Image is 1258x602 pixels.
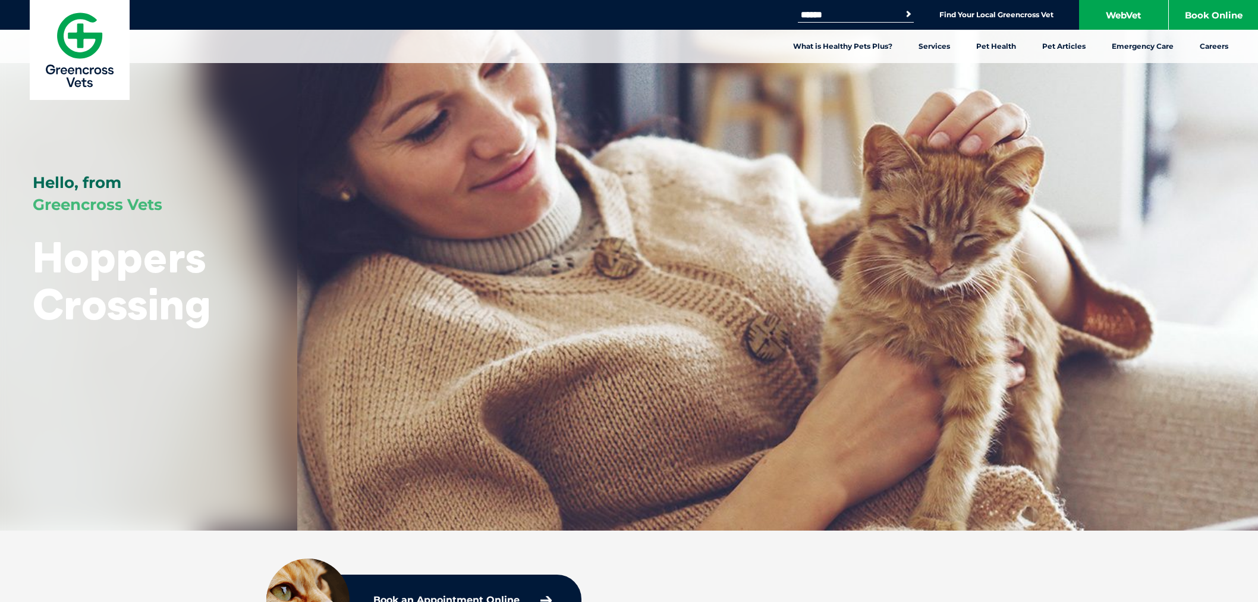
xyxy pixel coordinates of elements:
[905,30,963,63] a: Services
[780,30,905,63] a: What is Healthy Pets Plus?
[1187,30,1241,63] a: Careers
[963,30,1029,63] a: Pet Health
[1029,30,1099,63] a: Pet Articles
[33,195,162,214] span: Greencross Vets
[1099,30,1187,63] a: Emergency Care
[902,8,914,20] button: Search
[33,233,265,327] h1: Hoppers Crossing
[939,10,1053,20] a: Find Your Local Greencross Vet
[33,173,121,192] span: Hello, from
